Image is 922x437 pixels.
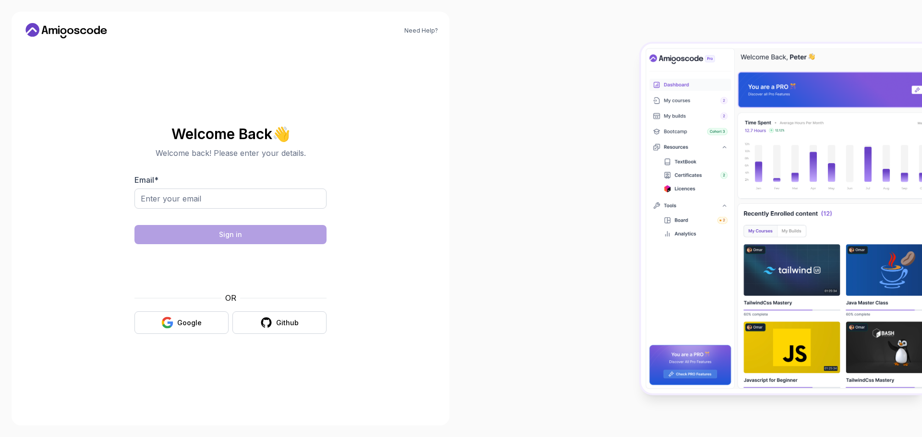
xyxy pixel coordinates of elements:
img: Amigoscode Dashboard [641,44,922,393]
input: Enter your email [134,189,327,209]
div: Github [276,318,299,328]
iframe: Widget containing checkbox for hCaptcha security challenge [158,250,303,286]
button: Github [232,311,327,334]
div: Google [177,318,202,328]
button: Sign in [134,225,327,244]
label: Email * [134,175,158,185]
p: OR [225,292,236,304]
span: 👋 [271,125,291,142]
button: Google [134,311,229,334]
a: Home link [23,23,109,38]
p: Welcome back! Please enter your details. [134,147,327,159]
div: Sign in [219,230,242,239]
h2: Welcome Back [134,126,327,142]
a: Need Help? [404,27,438,35]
